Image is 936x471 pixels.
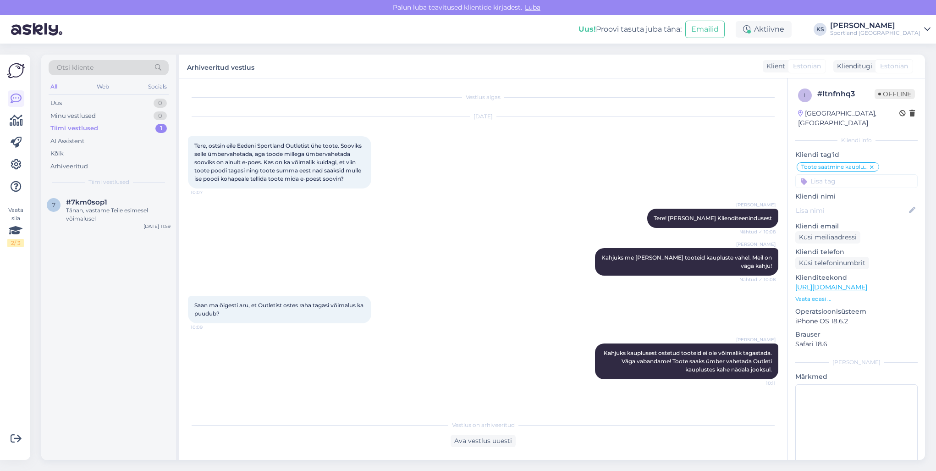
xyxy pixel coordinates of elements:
[833,61,872,71] div: Klienditugi
[50,149,64,158] div: Kõik
[452,421,515,429] span: Vestlus on arhiveeritud
[194,142,363,182] span: Tere, ostsin eile Eedeni Sportland Outletist ühe toote. Sooviks selle ümbervahetada, aga toode mi...
[188,93,778,101] div: Vestlus algas
[57,63,94,72] span: Otsi kliente
[830,29,920,37] div: Sportland [GEOGRAPHIC_DATA]
[795,330,918,339] p: Brauser
[52,201,55,208] span: 7
[880,61,908,71] span: Estonian
[795,222,918,231] p: Kliendi email
[604,349,773,373] span: Kahjuks kauplusest ostetud tooteid ei ole võimalik tagastada. Väga vabandame! Toote saaks ümber v...
[50,99,62,108] div: Uus
[49,81,59,93] div: All
[578,24,682,35] div: Proovi tasuta juba täna:
[817,89,875,100] div: # ltnfnhq3
[736,241,776,248] span: [PERSON_NAME]
[7,206,24,247] div: Vaata siia
[795,283,867,291] a: [URL][DOMAIN_NAME]
[7,239,24,247] div: 2 / 3
[739,276,776,283] span: Nähtud ✓ 10:08
[795,192,918,201] p: Kliendi nimi
[155,124,167,133] div: 1
[50,137,84,146] div: AI Assistent
[830,22,930,37] a: [PERSON_NAME]Sportland [GEOGRAPHIC_DATA]
[50,162,88,171] div: Arhiveeritud
[7,62,25,79] img: Askly Logo
[795,372,918,382] p: Märkmed
[795,247,918,257] p: Kliendi telefon
[795,150,918,160] p: Kliendi tag'id
[522,3,543,11] span: Luba
[798,109,899,128] div: [GEOGRAPHIC_DATA], [GEOGRAPHIC_DATA]
[194,302,365,317] span: Saan ma õigesti aru, et Outletist ostes raha tagasi võimalus ka puudub?
[795,307,918,316] p: Operatsioonisüsteem
[793,61,821,71] span: Estonian
[795,316,918,326] p: iPhone OS 18.6.2
[796,205,907,216] input: Lisa nimi
[795,339,918,349] p: Safari 18.6
[763,61,785,71] div: Klient
[736,336,776,343] span: [PERSON_NAME]
[739,228,776,235] span: Nähtud ✓ 10:08
[654,215,772,222] span: Tere! [PERSON_NAME] Klienditeenindusest
[88,178,129,186] span: Tiimi vestlused
[601,254,773,269] span: Kahjuks me [PERSON_NAME] tooteid kaupluste vahel. Meil on väga kahju!
[154,111,167,121] div: 0
[741,380,776,387] span: 10:11
[66,198,107,206] span: #7km0sop1
[66,206,171,223] div: Tänan, vastame Teile esimesel võimalusel
[795,136,918,144] div: Kliendi info
[188,112,778,121] div: [DATE]
[50,111,96,121] div: Minu vestlused
[95,81,111,93] div: Web
[736,21,792,38] div: Aktiivne
[875,89,915,99] span: Offline
[795,257,869,269] div: Küsi telefoninumbrit
[146,81,169,93] div: Socials
[795,231,860,244] div: Küsi meiliaadressi
[187,60,254,72] label: Arhiveeritud vestlus
[830,22,920,29] div: [PERSON_NAME]
[804,92,807,99] span: l
[795,358,918,366] div: [PERSON_NAME]
[814,23,826,36] div: KS
[191,189,225,196] span: 10:07
[685,21,725,38] button: Emailid
[451,435,516,447] div: Ava vestlus uuesti
[154,99,167,108] div: 0
[143,223,171,230] div: [DATE] 11:59
[795,295,918,303] p: Vaata edasi ...
[795,174,918,188] input: Lisa tag
[736,201,776,208] span: [PERSON_NAME]
[50,124,98,133] div: Tiimi vestlused
[801,164,869,170] span: Toote saatmine kaupluste vahel
[191,324,225,331] span: 10:09
[795,273,918,283] p: Klienditeekond
[578,25,596,33] b: Uus!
